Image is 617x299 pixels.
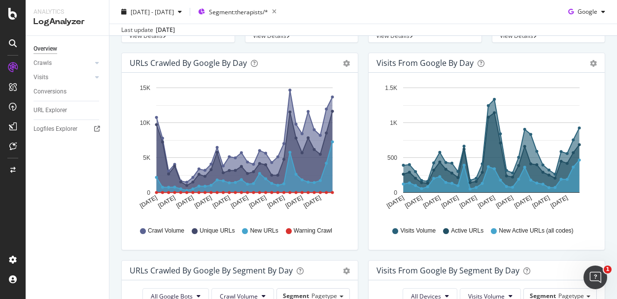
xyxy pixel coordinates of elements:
a: Logfiles Explorer [34,124,102,134]
text: [DATE] [549,194,569,209]
span: View Details [129,31,163,40]
span: Visits Volume [400,227,436,235]
text: [DATE] [266,194,286,209]
text: 0 [394,189,397,196]
a: URL Explorer [34,105,102,116]
span: Warning Crawl [294,227,332,235]
div: Visits from Google by day [377,58,474,68]
text: [DATE] [458,194,478,209]
div: Last update [121,26,175,34]
text: 1.5K [385,85,397,91]
div: [DATE] [156,26,175,34]
div: URLs Crawled by Google By Segment By Day [130,266,293,275]
text: 500 [387,154,397,161]
text: 5K [143,154,150,161]
text: 1K [390,120,397,126]
div: gear [343,60,350,67]
a: Visits [34,72,92,83]
span: New URLs [250,227,278,235]
span: View Details [500,31,533,40]
div: Overview [34,44,57,54]
text: [DATE] [513,194,533,209]
iframe: Intercom live chat [583,266,607,289]
span: View Details [253,31,286,40]
span: New Active URLs (all codes) [499,227,573,235]
div: Visits [34,72,48,83]
a: Crawls [34,58,92,68]
span: View Details [376,31,410,40]
div: gear [590,60,597,67]
text: 15K [140,85,150,91]
text: 0 [147,189,150,196]
text: [DATE] [193,194,213,209]
button: [DATE] - [DATE] [117,4,186,20]
text: [DATE] [385,194,405,209]
a: Overview [34,44,102,54]
text: [DATE] [422,194,442,209]
button: Google [564,4,609,20]
span: Segment: therapists/* [209,7,268,16]
text: [DATE] [531,194,551,209]
text: [DATE] [440,194,460,209]
div: Logfiles Explorer [34,124,77,134]
div: LogAnalyzer [34,16,101,28]
text: 10K [140,120,150,126]
text: [DATE] [284,194,304,209]
div: Conversions [34,87,67,97]
div: Analytics [34,8,101,16]
text: [DATE] [230,194,249,209]
div: Visits from Google By Segment By Day [377,266,519,275]
button: Segment:therapists/* [194,4,280,20]
span: Active URLs [451,227,483,235]
span: 1 [604,266,612,273]
text: [DATE] [211,194,231,209]
text: [DATE] [495,194,514,209]
text: [DATE] [404,194,423,209]
div: Crawls [34,58,52,68]
div: gear [343,268,350,274]
div: URLs Crawled by Google by day [130,58,247,68]
span: Unique URLs [200,227,235,235]
text: [DATE] [157,194,176,209]
svg: A chart. [130,81,350,217]
span: [DATE] - [DATE] [131,7,174,16]
text: [DATE] [248,194,268,209]
span: Crawl Volume [148,227,184,235]
text: [DATE] [175,194,195,209]
text: [DATE] [477,194,496,209]
div: URL Explorer [34,105,67,116]
span: Google [578,7,597,16]
svg: A chart. [377,81,597,217]
a: Conversions [34,87,102,97]
text: [DATE] [138,194,158,209]
text: [DATE] [303,194,322,209]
